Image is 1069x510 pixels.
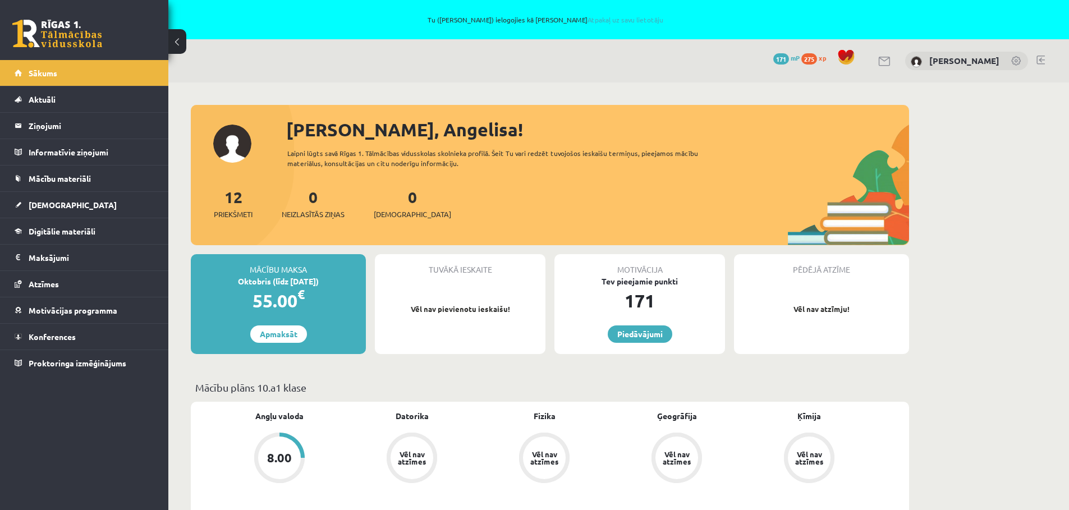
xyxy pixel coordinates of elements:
a: 12Priekšmeti [214,187,253,220]
a: 171 mP [773,53,800,62]
legend: Maksājumi [29,245,154,270]
a: Vēl nav atzīmes [743,433,875,485]
a: [DEMOGRAPHIC_DATA] [15,192,154,218]
a: Angļu valoda [255,410,304,422]
a: Vēl nav atzīmes [611,433,743,485]
a: Vēl nav atzīmes [478,433,611,485]
span: Proktoringa izmēģinājums [29,358,126,368]
div: 55.00 [191,287,366,314]
div: Motivācija [554,254,725,275]
a: Atzīmes [15,271,154,297]
span: 171 [773,53,789,65]
a: Digitālie materiāli [15,218,154,244]
a: 0Neizlasītās ziņas [282,187,345,220]
span: Neizlasītās ziņas [282,209,345,220]
a: Sākums [15,60,154,86]
div: Laipni lūgts savā Rīgas 1. Tālmācības vidusskolas skolnieka profilā. Šeit Tu vari redzēt tuvojošo... [287,148,718,168]
div: Vēl nav atzīmes [396,451,428,465]
a: [PERSON_NAME] [929,55,999,66]
span: [DEMOGRAPHIC_DATA] [374,209,451,220]
span: xp [819,53,826,62]
div: 8.00 [267,452,292,464]
div: Tev pieejamie punkti [554,275,725,287]
div: Vēl nav atzīmes [529,451,560,465]
img: Angelisa Kuzņecova [911,56,922,67]
span: Atzīmes [29,279,59,289]
a: Informatīvie ziņojumi [15,139,154,165]
span: Tu ([PERSON_NAME]) ielogojies kā [PERSON_NAME] [129,16,962,23]
a: 0[DEMOGRAPHIC_DATA] [374,187,451,220]
span: Konferences [29,332,76,342]
div: [PERSON_NAME], Angelisa! [286,116,909,143]
span: mP [791,53,800,62]
a: Vēl nav atzīmes [346,433,478,485]
p: Vēl nav pievienotu ieskaišu! [380,304,540,315]
a: Konferences [15,324,154,350]
p: Mācību plāns 10.a1 klase [195,380,905,395]
div: Pēdējā atzīme [734,254,909,275]
div: 171 [554,287,725,314]
span: Priekšmeti [214,209,253,220]
span: € [297,286,305,302]
a: Atpakaļ uz savu lietotāju [588,15,663,24]
a: Fizika [534,410,556,422]
div: Mācību maksa [191,254,366,275]
a: Piedāvājumi [608,325,672,343]
a: Datorika [396,410,429,422]
span: Sākums [29,68,57,78]
div: Tuvākā ieskaite [375,254,545,275]
a: Ķīmija [797,410,821,422]
a: 8.00 [213,433,346,485]
p: Vēl nav atzīmju! [740,304,903,315]
a: 275 xp [801,53,832,62]
span: Motivācijas programma [29,305,117,315]
a: Ģeogrāfija [657,410,697,422]
a: Ziņojumi [15,113,154,139]
a: Proktoringa izmēģinājums [15,350,154,376]
a: Rīgas 1. Tālmācības vidusskola [12,20,102,48]
a: Apmaksāt [250,325,307,343]
div: Vēl nav atzīmes [793,451,825,465]
a: Motivācijas programma [15,297,154,323]
a: Mācību materiāli [15,166,154,191]
span: Mācību materiāli [29,173,91,183]
a: Aktuāli [15,86,154,112]
span: 275 [801,53,817,65]
span: Digitālie materiāli [29,226,95,236]
span: [DEMOGRAPHIC_DATA] [29,200,117,210]
legend: Ziņojumi [29,113,154,139]
legend: Informatīvie ziņojumi [29,139,154,165]
div: Vēl nav atzīmes [661,451,692,465]
div: Oktobris (līdz [DATE]) [191,275,366,287]
span: Aktuāli [29,94,56,104]
a: Maksājumi [15,245,154,270]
